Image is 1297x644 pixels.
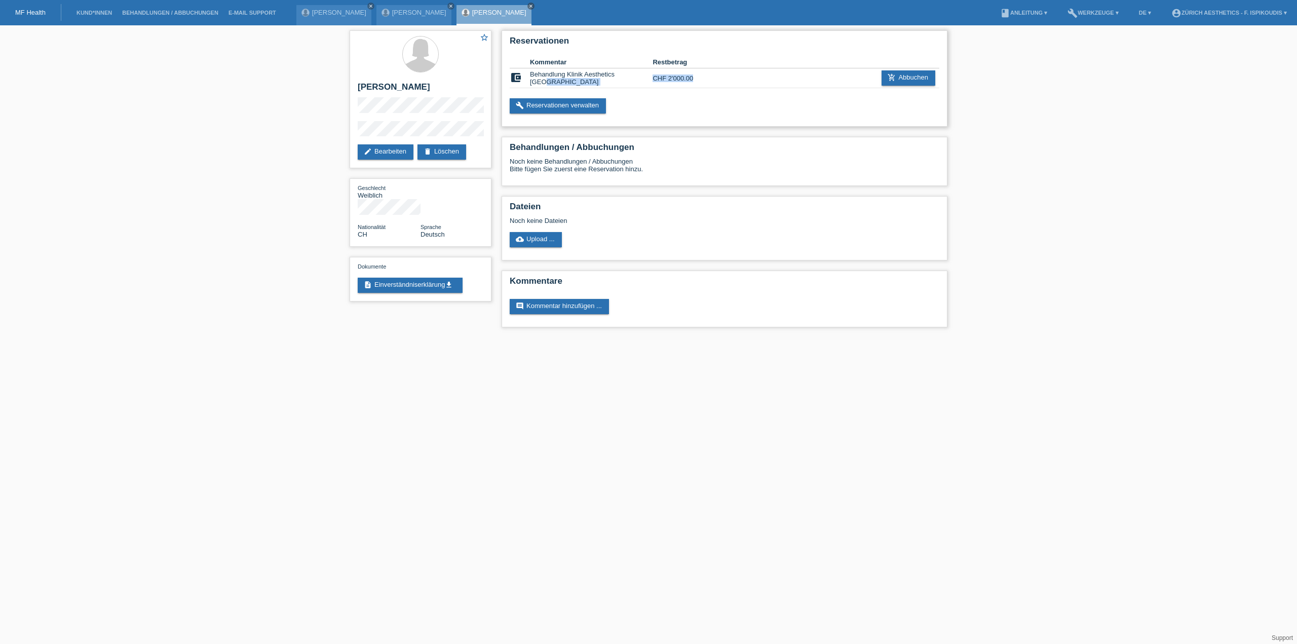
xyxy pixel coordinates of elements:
[653,68,714,88] td: CHF 2'000.00
[1166,10,1292,16] a: account_circleZürich Aesthetics - F. Ispikoudis ▾
[424,147,432,156] i: delete
[417,144,466,160] a: deleteLöschen
[358,231,367,238] span: Schweiz
[516,235,524,243] i: cloud_upload
[223,10,281,16] a: E-Mail Support
[888,73,896,82] i: add_shopping_cart
[510,158,939,180] div: Noch keine Behandlungen / Abbuchungen Bitte fügen Sie zuerst eine Reservation hinzu.
[510,276,939,291] h2: Kommentare
[367,3,374,10] a: close
[510,202,939,217] h2: Dateien
[71,10,117,16] a: Kund*innen
[448,4,453,9] i: close
[530,68,653,88] td: Behandlung Klinik Aesthetics [GEOGRAPHIC_DATA]
[364,147,372,156] i: edit
[653,56,714,68] th: Restbetrag
[312,9,366,16] a: [PERSON_NAME]
[510,299,609,314] a: commentKommentar hinzufügen ...
[510,36,939,51] h2: Reservationen
[510,232,562,247] a: cloud_uploadUpload ...
[358,184,421,199] div: Weiblich
[364,281,372,289] i: description
[445,281,453,289] i: get_app
[510,217,819,224] div: Noch keine Dateien
[480,33,489,44] a: star_border
[15,9,46,16] a: MF Health
[530,56,653,68] th: Kommentar
[392,9,446,16] a: [PERSON_NAME]
[421,231,445,238] span: Deutsch
[358,263,386,270] span: Dokumente
[510,71,522,84] i: account_balance_wallet
[480,33,489,42] i: star_border
[358,278,463,293] a: descriptionEinverständniserklärungget_app
[358,82,483,97] h2: [PERSON_NAME]
[1067,8,1078,18] i: build
[516,302,524,310] i: comment
[447,3,454,10] a: close
[995,10,1052,16] a: bookAnleitung ▾
[1272,634,1293,641] a: Support
[1171,8,1181,18] i: account_circle
[510,98,606,113] a: buildReservationen verwalten
[1000,8,1010,18] i: book
[358,185,386,191] span: Geschlecht
[516,101,524,109] i: build
[1062,10,1124,16] a: buildWerkzeuge ▾
[510,142,939,158] h2: Behandlungen / Abbuchungen
[882,70,935,86] a: add_shopping_cartAbbuchen
[358,144,413,160] a: editBearbeiten
[527,3,535,10] a: close
[472,9,526,16] a: [PERSON_NAME]
[528,4,533,9] i: close
[358,224,386,230] span: Nationalität
[368,4,373,9] i: close
[117,10,223,16] a: Behandlungen / Abbuchungen
[421,224,441,230] span: Sprache
[1134,10,1156,16] a: DE ▾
